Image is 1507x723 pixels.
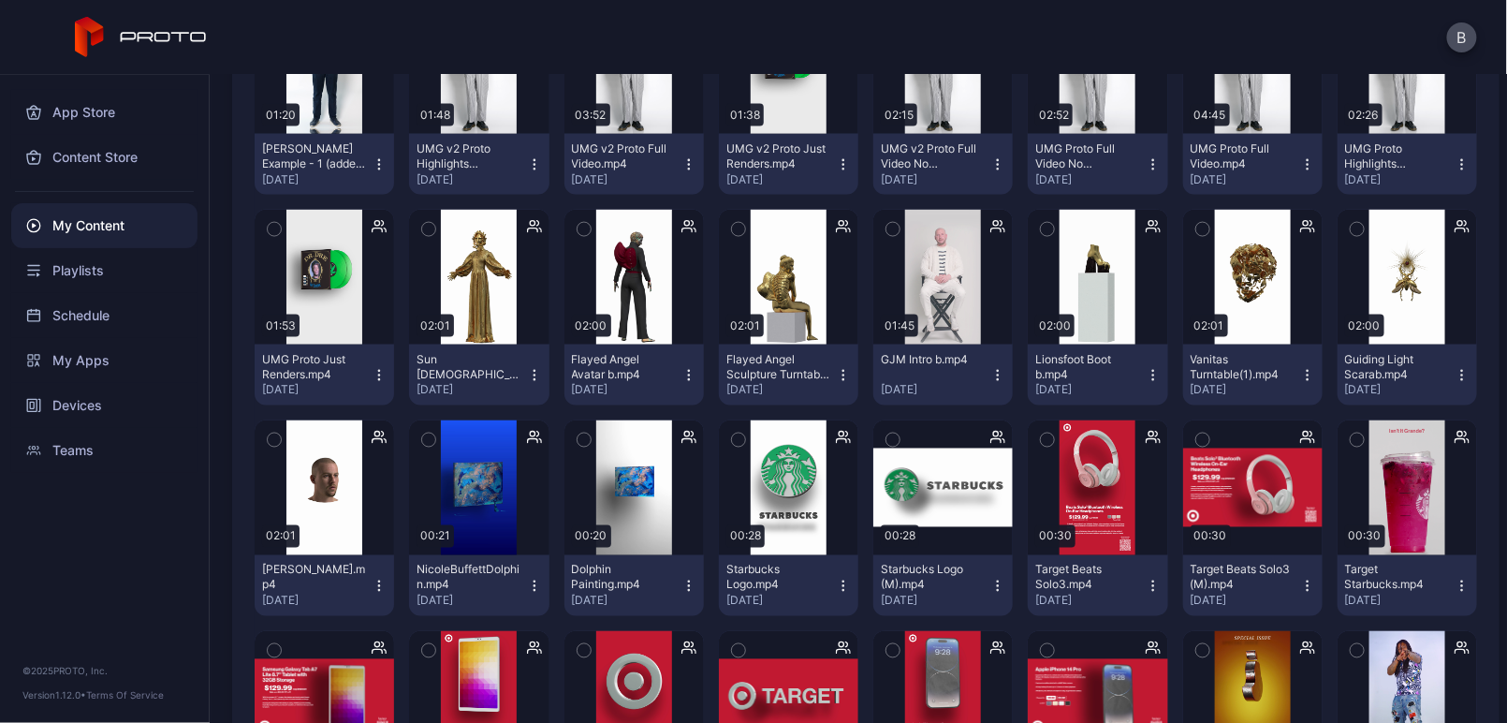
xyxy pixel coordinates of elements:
button: Starbucks Logo (M).mp4[DATE] [873,555,1013,616]
a: Playlists [11,248,198,293]
div: [DATE] [1035,594,1145,609]
div: GJM Intro b.mp4 [881,352,984,367]
div: [DATE] [262,594,372,609]
div: [DATE] [572,383,681,398]
div: [DATE] [726,383,836,398]
a: Teams [11,428,198,473]
div: UMG Proto Just Renders.mp4 [262,352,365,382]
button: NicoleBuffettDolphin.mp4[DATE] [409,555,549,616]
a: Schedule [11,293,198,338]
button: [PERSON_NAME].mp4[DATE] [255,555,394,616]
div: UMG Proto Full Video No Renders.mp4 [1035,141,1138,171]
div: [DATE] [572,594,681,609]
div: Starbucks Logo (M).mp4 [881,563,984,593]
button: Sun [DEMOGRAPHIC_DATA] Turn b.mp4[DATE] [409,345,549,406]
div: [DATE] [726,594,836,609]
button: Flayed Angel Avatar b.mp4[DATE] [564,345,704,406]
button: UMG Proto Full Video.mp4[DATE] [1183,134,1323,195]
div: [DATE] [262,383,372,398]
button: UMG v2 Proto Just Renders.mp4[DATE] [719,134,858,195]
div: UMG Proto Highlights Video.mp4 [1345,141,1448,171]
div: Lionsfoot Boot b.mp4 [1035,352,1138,382]
div: UMG Proto Full Video.mp4 [1191,141,1294,171]
button: UMG v2 Proto Full Video No Renders.mp4[DATE] [873,134,1013,195]
a: Devices [11,383,198,428]
button: Target Beats Solo3 (M).mp4[DATE] [1183,555,1323,616]
div: [DATE] [1191,383,1300,398]
button: Guiding Light Scarab.mp4[DATE] [1338,345,1477,406]
button: [PERSON_NAME] Example - 1 (added headroom and reflection).mp4[DATE] [255,134,394,195]
a: App Store [11,90,198,135]
div: Target Starbucks.mp4 [1345,563,1448,593]
div: Guiding Light Scarab.mp4 [1345,352,1448,382]
div: UMG v2 Proto Highlights Video.mp4 [417,141,519,171]
div: Pulkit Example - 1 (added headroom and reflection).mp4 [262,141,365,171]
div: [DATE] [1345,383,1455,398]
div: [DATE] [881,383,990,398]
div: Flayed Angel Sculpture Turntable b.mp4 [726,352,829,382]
div: [DATE] [1191,172,1300,187]
div: [DATE] [1035,383,1145,398]
div: [DATE] [1345,172,1455,187]
div: Starbucks Logo.mp4 [726,563,829,593]
button: Starbucks Logo.mp4[DATE] [719,555,858,616]
div: © 2025 PROTO, Inc. [22,663,186,678]
div: Sun Goddess Turn b.mp4 [417,352,519,382]
button: Flayed Angel Sculpture Turntable b.mp4[DATE] [719,345,858,406]
div: Target Beats Solo3 (M).mp4 [1191,563,1294,593]
div: [DATE] [1345,594,1455,609]
button: Dolphin Painting.mp4[DATE] [564,555,704,616]
a: Content Store [11,135,198,180]
button: UMG v2 Proto Full Video.mp4[DATE] [564,134,704,195]
div: [DATE] [417,594,526,609]
button: GJM Intro b.mp4[DATE] [873,345,1013,406]
div: NicoleBuffettDolphin.mp4 [417,563,519,593]
div: [DATE] [881,172,990,187]
div: Flayed Angel Avatar b.mp4 [572,352,675,382]
button: B [1447,22,1477,52]
div: [DATE] [881,594,990,609]
div: Vanitas Turntable(1).mp4 [1191,352,1294,382]
button: UMG Proto Highlights Video.mp4[DATE] [1338,134,1477,195]
a: Terms Of Service [86,689,164,701]
div: [DATE] [417,383,526,398]
div: Dolphin Painting.mp4 [572,563,675,593]
a: My Content [11,203,198,248]
div: UMG v2 Proto Full Video.mp4 [572,141,675,171]
button: Vanitas Turntable(1).mp4[DATE] [1183,345,1323,406]
div: [DATE] [572,172,681,187]
div: UMG v2 Proto Just Renders.mp4 [726,141,829,171]
div: [DATE] [262,172,372,187]
span: Version 1.12.0 • [22,689,86,701]
button: Target Beats Solo3.mp4[DATE] [1028,555,1167,616]
div: UMG v2 Proto Full Video No Renders.mp4 [881,141,984,171]
button: UMG Proto Just Renders.mp4[DATE] [255,345,394,406]
div: Target Beats Solo3.mp4 [1035,563,1138,593]
button: Lionsfoot Boot b.mp4[DATE] [1028,345,1167,406]
div: Lee Turn.mp4 [262,563,365,593]
a: My Apps [11,338,198,383]
button: UMG v2 Proto Highlights Video.mp4[DATE] [409,134,549,195]
div: [DATE] [726,172,836,187]
div: [DATE] [1035,172,1145,187]
div: [DATE] [1191,594,1300,609]
button: Target Starbucks.mp4[DATE] [1338,555,1477,616]
button: UMG Proto Full Video No Renders.mp4[DATE] [1028,134,1167,195]
div: [DATE] [417,172,526,187]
